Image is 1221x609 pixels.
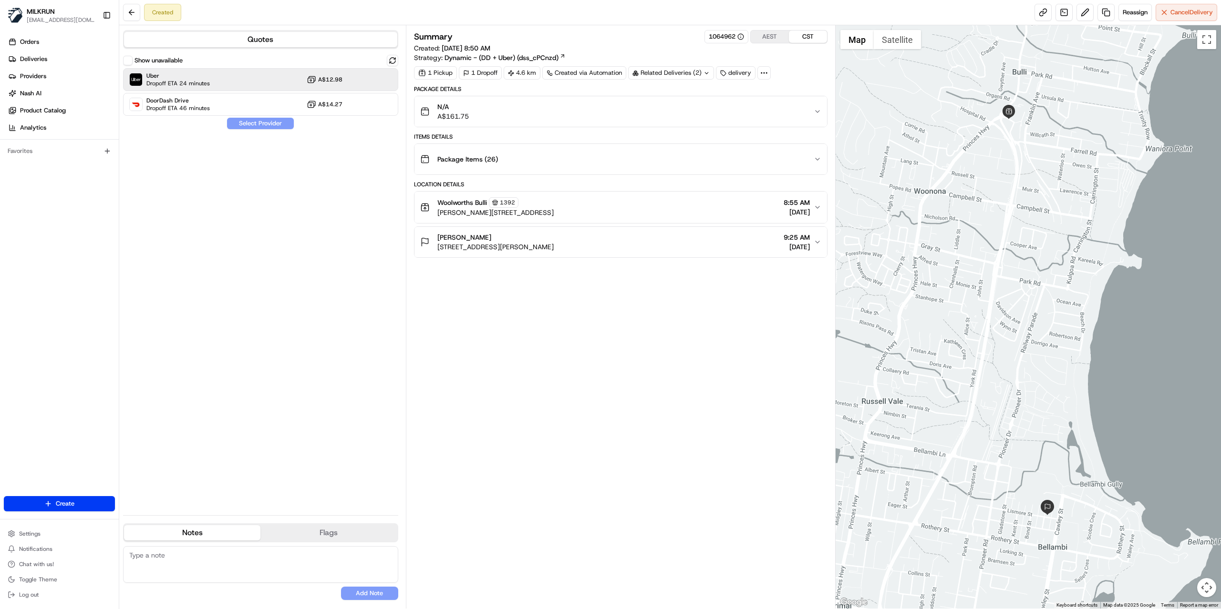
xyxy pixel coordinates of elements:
div: Items Details [414,133,828,141]
span: Analytics [20,123,46,132]
div: 1 Pickup [414,66,457,80]
button: Map camera controls [1197,578,1216,597]
a: Nash AI [4,86,119,101]
img: Google [838,596,869,609]
span: 9:25 AM [784,233,810,242]
div: Location Details [414,181,828,188]
a: Report a map error [1180,602,1218,608]
span: Settings [19,530,41,538]
button: Reassign [1118,4,1152,21]
button: 1064962 [709,32,744,41]
span: Deliveries [20,55,47,63]
div: delivery [716,66,755,80]
span: DoorDash Drive [146,97,210,104]
img: DoorDash Drive [130,98,142,111]
span: Woolworths Bulli [437,198,487,207]
span: Providers [20,72,46,81]
button: CancelDelivery [1156,4,1217,21]
button: A$14.27 [307,100,342,109]
h3: Summary [414,32,453,41]
span: A$14.27 [318,101,342,108]
button: [EMAIL_ADDRESS][DOMAIN_NAME] [27,16,95,24]
span: A$12.98 [318,76,342,83]
span: Cancel Delivery [1170,8,1213,17]
span: [PERSON_NAME] [437,233,491,242]
a: Open this area in Google Maps (opens a new window) [838,596,869,609]
div: Package Details [414,85,828,93]
button: CST [789,30,827,43]
button: Package Items (26) [414,144,827,174]
div: Favorites [4,143,115,159]
button: Log out [4,588,115,601]
div: 4.6 km [504,66,540,80]
span: Package Items ( 26 ) [437,154,498,164]
span: Dropoff ETA 24 minutes [146,80,210,87]
button: Toggle Theme [4,573,115,586]
button: [PERSON_NAME][STREET_ADDRESS][PERSON_NAME]9:25 AM[DATE] [414,227,827,257]
button: Notifications [4,542,115,556]
span: [PERSON_NAME][STREET_ADDRESS] [437,208,554,217]
button: A$12.98 [307,75,342,84]
a: Dynamic - (DD + Uber) (dss_cPCnzd) [445,53,566,62]
span: Chat with us! [19,560,54,568]
span: Dropoff ETA 46 minutes [146,104,210,112]
span: Orders [20,38,39,46]
span: Created: [414,43,490,53]
span: Log out [19,591,39,599]
a: Product Catalog [4,103,119,118]
button: MILKRUN [27,7,55,16]
button: Show street map [840,30,874,49]
a: Created via Automation [542,66,626,80]
span: Create [56,499,74,508]
button: Settings [4,527,115,540]
span: A$161.75 [437,112,469,121]
span: N/A [437,102,469,112]
button: Quotes [124,32,397,47]
span: Map data ©2025 Google [1103,602,1155,608]
button: Create [4,496,115,511]
span: Notifications [19,545,52,553]
button: N/AA$161.75 [414,96,827,127]
button: Notes [124,525,260,540]
button: Chat with us! [4,558,115,571]
button: Flags [260,525,397,540]
button: Woolworths Bulli1392[PERSON_NAME][STREET_ADDRESS]8:55 AM[DATE] [414,192,827,223]
span: Reassign [1123,8,1148,17]
a: Deliveries [4,51,119,67]
span: [DATE] 8:50 AM [442,44,490,52]
div: Strategy: [414,53,566,62]
span: [STREET_ADDRESS][PERSON_NAME] [437,242,554,252]
span: [DATE] [784,207,810,217]
div: Related Deliveries (2) [628,66,714,80]
span: 8:55 AM [784,198,810,207]
span: [DATE] [784,242,810,252]
img: Uber [130,73,142,86]
span: 1392 [500,199,515,206]
img: MILKRUN [8,8,23,23]
button: MILKRUNMILKRUN[EMAIL_ADDRESS][DOMAIN_NAME] [4,4,99,27]
span: Dynamic - (DD + Uber) (dss_cPCnzd) [445,53,559,62]
a: Orders [4,34,119,50]
span: Toggle Theme [19,576,57,583]
a: Terms [1161,602,1174,608]
button: Show satellite imagery [874,30,921,49]
span: Nash AI [20,89,41,98]
a: Analytics [4,120,119,135]
a: Providers [4,69,119,84]
label: Show unavailable [135,56,183,65]
button: Toggle fullscreen view [1197,30,1216,49]
span: Uber [146,72,210,80]
button: AEST [751,30,789,43]
div: 1 Dropoff [459,66,502,80]
span: Product Catalog [20,106,66,115]
button: Keyboard shortcuts [1056,602,1097,609]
